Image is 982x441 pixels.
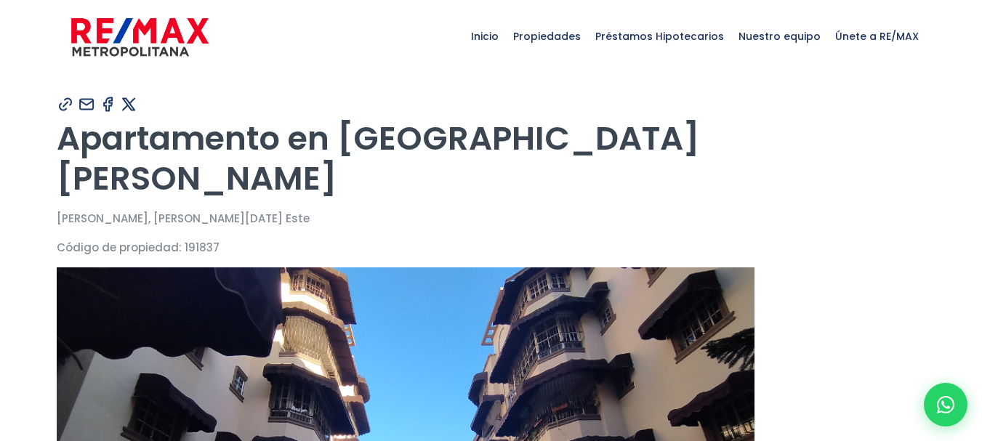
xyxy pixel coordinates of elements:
img: remax-metropolitana-logo [71,15,209,59]
h1: Apartamento en [GEOGRAPHIC_DATA][PERSON_NAME] [57,118,926,198]
span: Únete a RE/MAX [828,15,926,58]
img: Compartir [78,95,96,113]
span: Código de propiedad: [57,240,182,255]
p: [PERSON_NAME], [PERSON_NAME][DATE] Este [57,209,926,227]
span: Inicio [464,15,506,58]
span: 191837 [185,240,220,255]
img: Compartir [120,95,138,113]
span: Préstamos Hipotecarios [588,15,731,58]
img: Compartir [57,95,75,113]
img: Compartir [99,95,117,113]
span: Propiedades [506,15,588,58]
span: Nuestro equipo [731,15,828,58]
